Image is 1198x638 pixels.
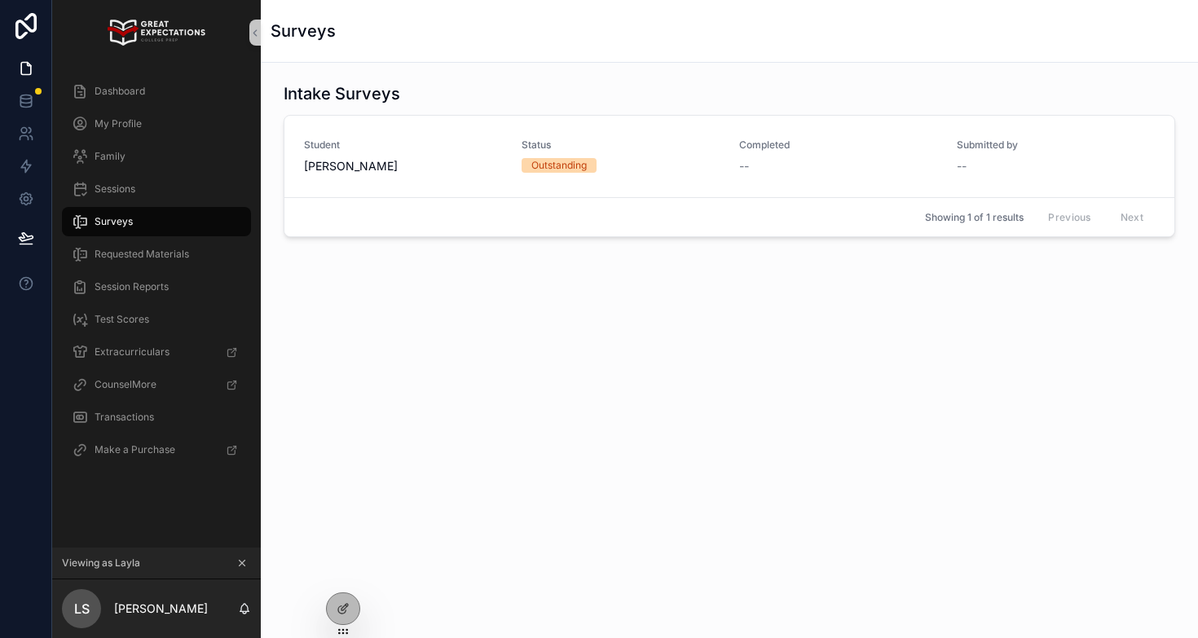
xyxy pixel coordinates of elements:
[62,77,251,106] a: Dashboard
[62,207,251,236] a: Surveys
[62,174,251,204] a: Sessions
[925,211,1024,224] span: Showing 1 of 1 results
[114,601,208,617] p: [PERSON_NAME]
[739,158,749,174] span: --
[62,109,251,139] a: My Profile
[95,183,135,196] span: Sessions
[62,272,251,301] a: Session Reports
[271,20,336,42] h1: Surveys
[74,599,90,618] span: LS
[957,158,967,174] span: --
[62,403,251,432] a: Transactions
[62,435,251,464] a: Make a Purchase
[95,443,175,456] span: Make a Purchase
[95,215,133,228] span: Surveys
[95,378,156,391] span: CounselMore
[95,280,169,293] span: Session Reports
[62,337,251,367] a: Extracurriculars
[52,65,261,486] div: scrollable content
[108,20,205,46] img: App logo
[62,142,251,171] a: Family
[95,85,145,98] span: Dashboard
[95,150,126,163] span: Family
[62,240,251,269] a: Requested Materials
[304,158,502,174] span: [PERSON_NAME]
[95,117,142,130] span: My Profile
[95,345,170,359] span: Extracurriculars
[62,305,251,334] a: Test Scores
[62,370,251,399] a: CounselMore
[95,248,189,261] span: Requested Materials
[95,411,154,424] span: Transactions
[739,139,937,152] span: Completed
[957,139,1155,152] span: Submitted by
[522,139,720,152] span: Status
[284,82,400,105] h1: Intake Surveys
[62,557,140,570] span: Viewing as Layla
[304,139,502,152] span: Student
[531,158,587,173] div: Outstanding
[95,313,149,326] span: Test Scores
